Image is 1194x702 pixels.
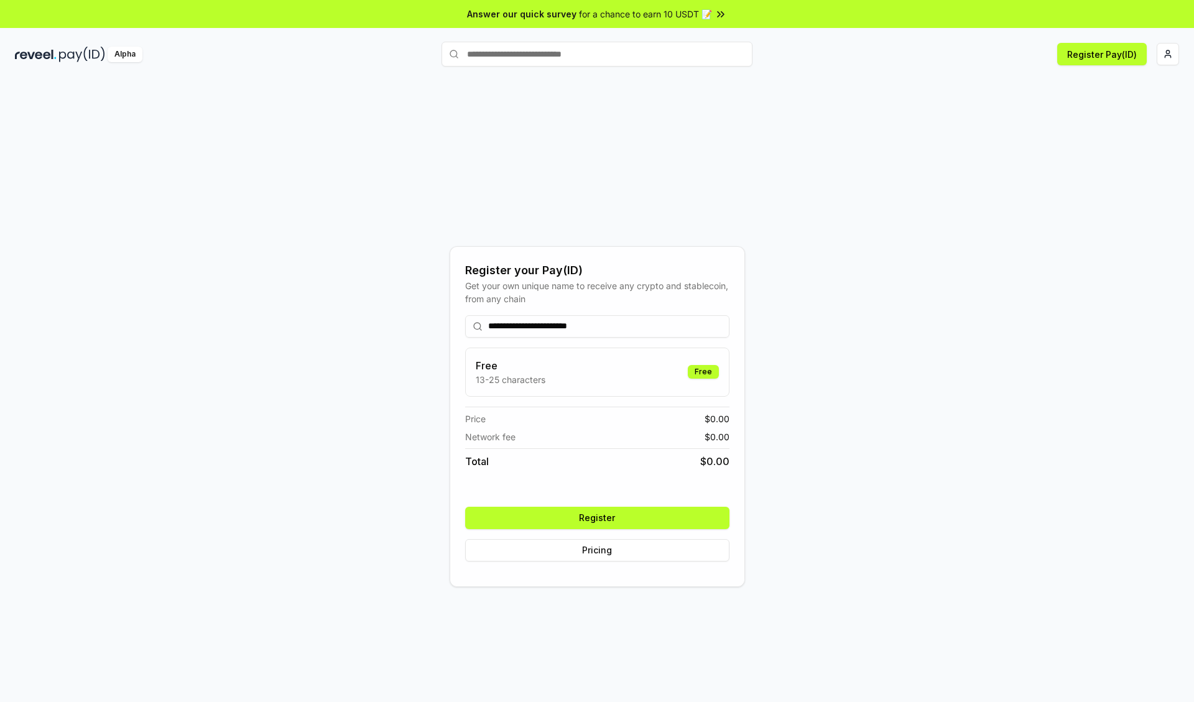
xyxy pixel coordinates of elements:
[465,412,486,425] span: Price
[688,365,719,379] div: Free
[465,430,516,443] span: Network fee
[59,47,105,62] img: pay_id
[465,507,729,529] button: Register
[476,358,545,373] h3: Free
[1057,43,1147,65] button: Register Pay(ID)
[705,430,729,443] span: $ 0.00
[465,454,489,469] span: Total
[467,7,576,21] span: Answer our quick survey
[465,262,729,279] div: Register your Pay(ID)
[705,412,729,425] span: $ 0.00
[579,7,712,21] span: for a chance to earn 10 USDT 📝
[465,279,729,305] div: Get your own unique name to receive any crypto and stablecoin, from any chain
[465,539,729,561] button: Pricing
[108,47,142,62] div: Alpha
[15,47,57,62] img: reveel_dark
[700,454,729,469] span: $ 0.00
[476,373,545,386] p: 13-25 characters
